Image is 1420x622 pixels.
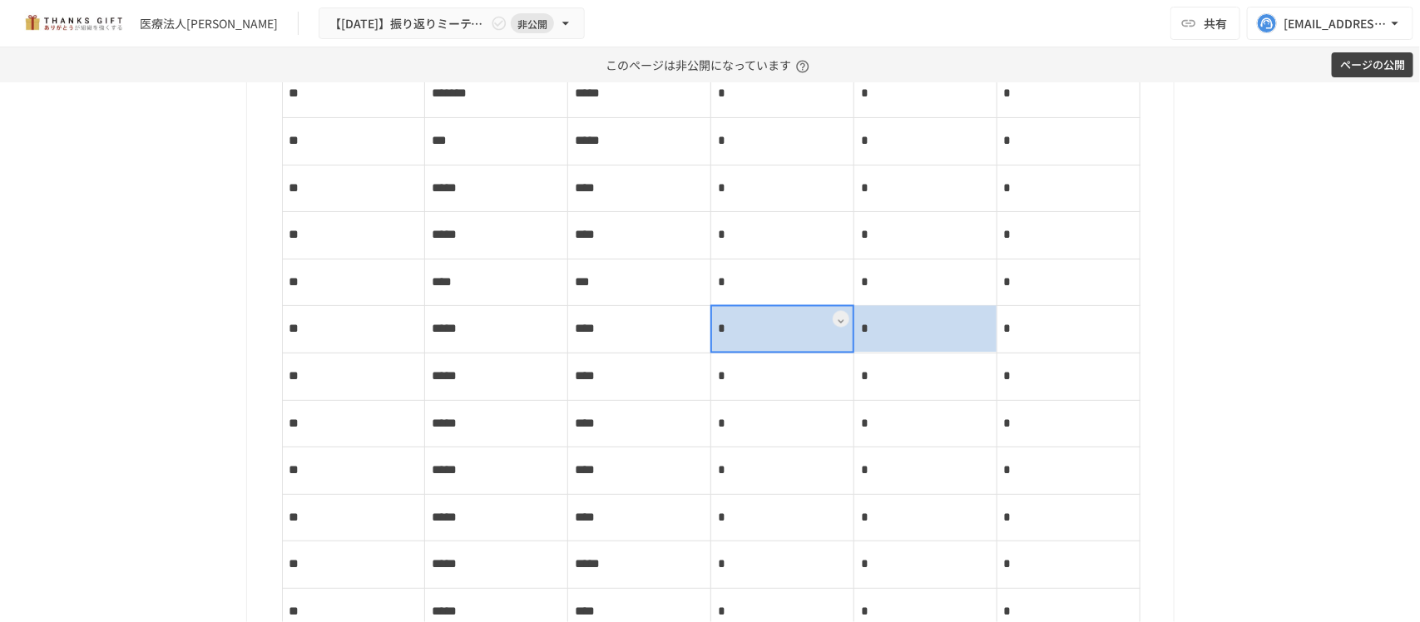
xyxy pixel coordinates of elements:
p: このページは非公開になっています [606,47,814,82]
button: ページの公開 [1332,52,1413,78]
span: 【[DATE]】振り返りミーティング [329,13,487,34]
div: 医療法人[PERSON_NAME] [140,15,278,32]
button: [EMAIL_ADDRESS][DOMAIN_NAME] [1247,7,1413,40]
div: [EMAIL_ADDRESS][DOMAIN_NAME] [1284,13,1387,34]
img: mMP1OxWUAhQbsRWCurg7vIHe5HqDpP7qZo7fRoNLXQh [20,10,126,37]
button: 共有 [1170,7,1240,40]
span: 非公開 [511,15,554,32]
button: 【[DATE]】振り返りミーティング非公開 [319,7,585,40]
span: 共有 [1204,14,1227,32]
